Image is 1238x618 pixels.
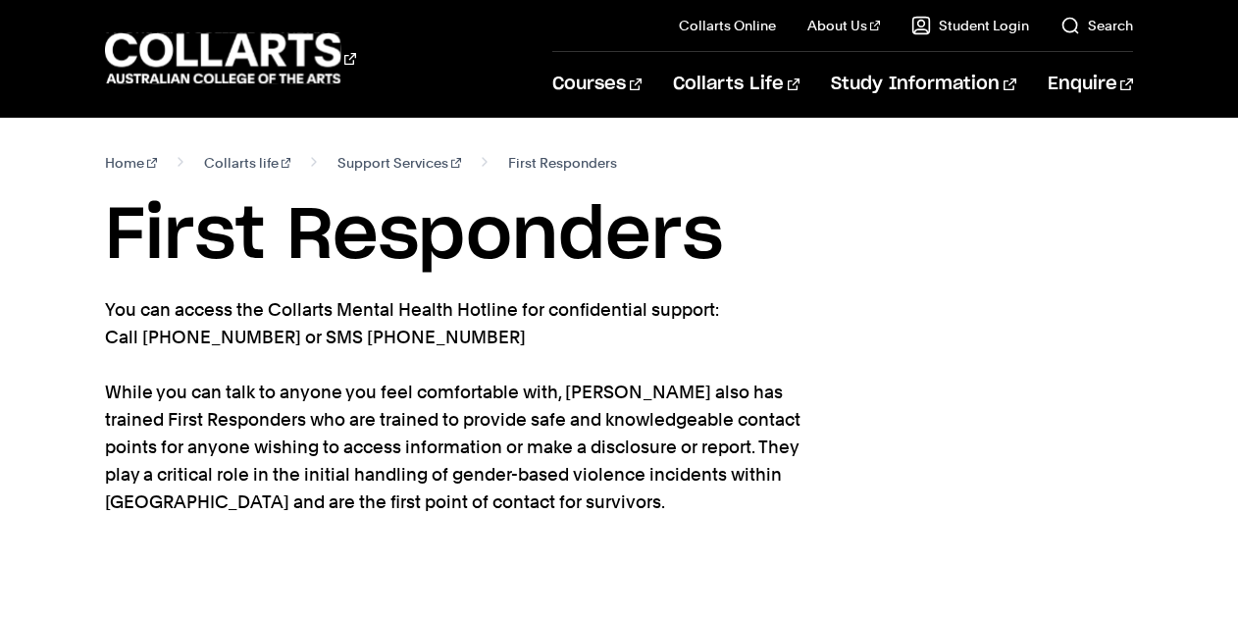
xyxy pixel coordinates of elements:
[673,52,800,117] a: Collarts Life
[105,192,1132,281] h1: First Responders
[552,52,642,117] a: Courses
[1060,16,1133,35] a: Search
[1048,52,1133,117] a: Enquire
[337,149,461,177] a: Support Services
[105,296,821,516] p: You can access the Collarts Mental Health Hotline for confidential support: Call [PHONE_NUMBER] o...
[105,30,356,86] div: Go to homepage
[204,149,291,177] a: Collarts life
[679,16,776,35] a: Collarts Online
[105,149,157,177] a: Home
[831,52,1015,117] a: Study Information
[911,16,1029,35] a: Student Login
[807,16,880,35] a: About Us
[508,149,617,177] span: First Responders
